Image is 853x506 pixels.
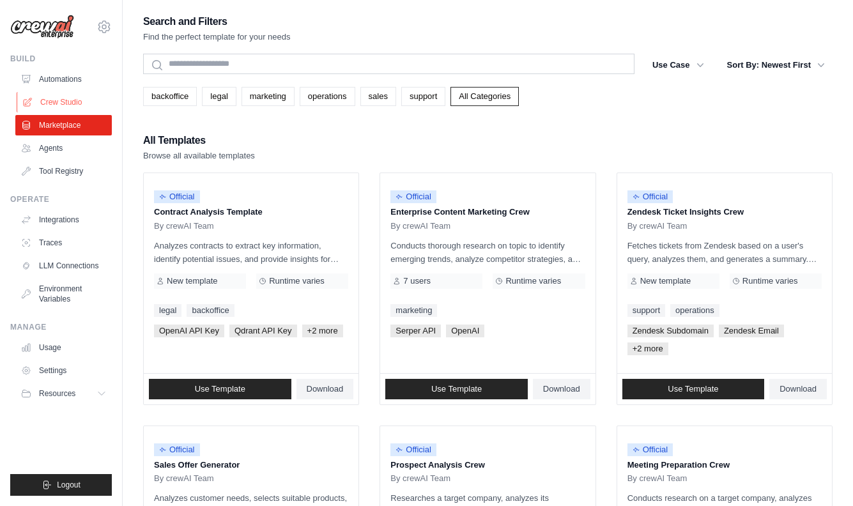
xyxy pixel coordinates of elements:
p: Zendesk Ticket Insights Crew [627,206,822,218]
span: 7 users [403,276,431,286]
a: Traces [15,233,112,253]
a: operations [670,304,719,317]
span: New template [640,276,691,286]
a: backoffice [143,87,197,106]
div: Manage [10,322,112,332]
span: Qdrant API Key [229,325,297,337]
div: Operate [10,194,112,204]
span: Official [390,443,436,456]
a: operations [300,87,355,106]
a: marketing [390,304,437,317]
a: Usage [15,337,112,358]
p: Prospect Analysis Crew [390,459,585,471]
span: New template [167,276,217,286]
span: Download [543,384,580,394]
a: Tool Registry [15,161,112,181]
span: Use Template [668,384,718,394]
p: Fetches tickets from Zendesk based on a user's query, analyzes them, and generates a summary. Out... [627,239,822,266]
span: Official [627,190,673,203]
a: Integrations [15,210,112,230]
span: Runtime varies [742,276,798,286]
a: Marketplace [15,115,112,135]
p: Contract Analysis Template [154,206,348,218]
a: Agents [15,138,112,158]
a: marketing [242,87,295,106]
a: support [627,304,665,317]
span: Official [154,190,200,203]
a: Use Template [149,379,291,399]
a: Settings [15,360,112,381]
span: Runtime varies [505,276,561,286]
span: Download [780,384,817,394]
h2: Search and Filters [143,13,291,31]
span: Logout [57,480,81,490]
div: Build [10,54,112,64]
span: Download [307,384,344,394]
p: Sales Offer Generator [154,459,348,471]
span: By crewAI Team [390,221,450,231]
button: Sort By: Newest First [719,54,833,77]
a: Use Template [385,379,528,399]
span: Official [154,443,200,456]
a: Crew Studio [17,92,113,112]
span: Runtime varies [269,276,325,286]
a: legal [154,304,181,317]
h2: All Templates [143,132,255,149]
p: Find the perfect template for your needs [143,31,291,43]
a: LLM Connections [15,256,112,276]
span: Official [627,443,673,456]
button: Logout [10,474,112,496]
span: By crewAI Team [154,473,214,484]
span: Use Template [195,384,245,394]
span: By crewAI Team [627,221,688,231]
p: Conducts thorough research on topic to identify emerging trends, analyze competitor strategies, a... [390,239,585,266]
p: Analyzes contracts to extract key information, identify potential issues, and provide insights fo... [154,239,348,266]
span: Resources [39,388,75,399]
button: Use Case [645,54,712,77]
a: Environment Variables [15,279,112,309]
a: Download [769,379,827,399]
a: Download [296,379,354,399]
button: Resources [15,383,112,404]
p: Enterprise Content Marketing Crew [390,206,585,218]
p: Meeting Preparation Crew [627,459,822,471]
span: OpenAI [446,325,484,337]
a: backoffice [187,304,234,317]
span: By crewAI Team [390,473,450,484]
a: Download [533,379,590,399]
img: Logo [10,15,74,39]
p: Browse all available templates [143,149,255,162]
span: +2 more [302,325,343,337]
span: By crewAI Team [627,473,688,484]
a: Use Template [622,379,765,399]
a: sales [360,87,396,106]
span: Serper API [390,325,441,337]
span: Official [390,190,436,203]
a: All Categories [450,87,519,106]
span: Use Template [431,384,482,394]
span: By crewAI Team [154,221,214,231]
span: OpenAI API Key [154,325,224,337]
a: legal [202,87,236,106]
a: support [401,87,445,106]
a: Automations [15,69,112,89]
span: Zendesk Subdomain [627,325,714,337]
span: +2 more [627,342,668,355]
span: Zendesk Email [719,325,784,337]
